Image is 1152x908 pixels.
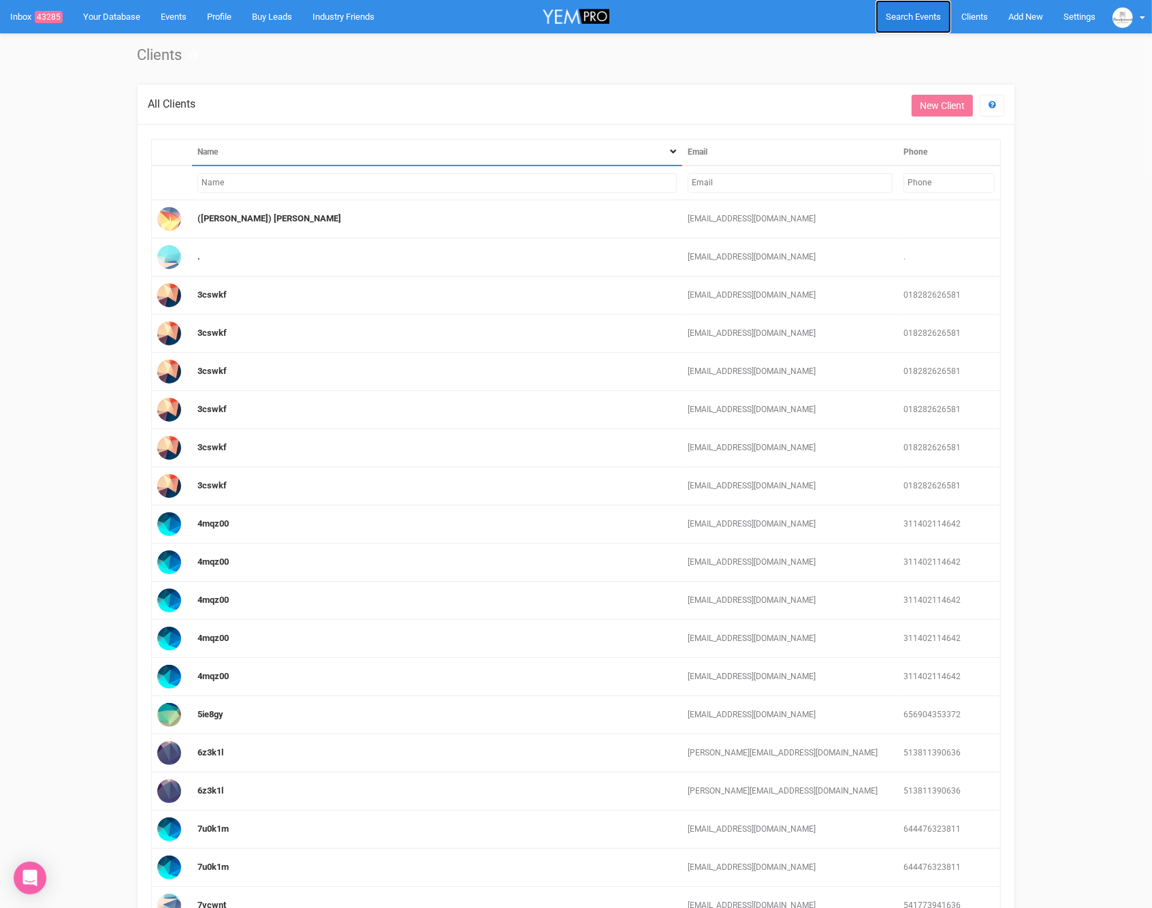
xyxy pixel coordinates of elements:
td: [EMAIL_ADDRESS][DOMAIN_NAME] [682,238,898,277]
input: Filter by Name [197,173,677,193]
td: 018282626581 [898,353,1000,391]
td: [EMAIL_ADDRESS][DOMAIN_NAME] [682,200,898,238]
td: [EMAIL_ADDRESS][DOMAIN_NAME] [682,620,898,658]
td: 018282626581 [898,391,1000,429]
a: 4mqz00 [197,595,229,605]
td: . [898,238,1000,277]
td: 311402114642 [898,505,1000,544]
td: [EMAIL_ADDRESS][DOMAIN_NAME] [682,849,898,887]
a: 5ie8gy [197,709,223,719]
td: 018282626581 [898,467,1000,505]
span: 43285 [35,11,63,23]
span: All Clients [148,97,195,110]
td: 311402114642 [898,658,1000,696]
a: 3cswkf [197,404,227,414]
img: Profile Image [157,360,181,383]
td: 311402114642 [898,582,1000,620]
a: 3cswkf [197,480,227,490]
td: [EMAIL_ADDRESS][DOMAIN_NAME] [682,467,898,505]
img: Profile Image [157,245,181,269]
td: 513811390636 [898,734,1000,772]
img: Profile Image [157,779,181,803]
td: [EMAIL_ADDRESS][DOMAIN_NAME] [682,696,898,734]
a: 4mqz00 [197,557,229,567]
img: Profile Image [157,627,181,651]
img: Profile Image [157,589,181,612]
a: New Client [912,95,973,116]
a: 3cswkf [197,328,227,338]
a: 7u0k1m [197,824,229,834]
a: 4mqz00 [197,633,229,643]
img: Profile Image [157,741,181,765]
input: Filter by Email [688,173,893,193]
td: 311402114642 [898,544,1000,582]
th: Email: activate to sort column ascending [682,139,898,166]
input: Filter by Phone [903,173,995,193]
td: 018282626581 [898,429,1000,467]
a: 6z3k1l [197,785,223,796]
a: . [197,251,200,262]
a: 6z3k1l [197,747,223,757]
img: Profile Image [157,817,181,841]
td: [EMAIL_ADDRESS][DOMAIN_NAME] [682,811,898,849]
img: Profile Image [157,474,181,498]
th: Name: activate to sort column descending [192,139,682,166]
a: 3cswkf [197,442,227,452]
td: [EMAIL_ADDRESS][DOMAIN_NAME] [682,315,898,353]
td: 656904353372 [898,696,1000,734]
img: Profile Image [157,856,181,879]
img: Profile Image [157,283,181,307]
img: Profile Image [157,322,181,345]
img: Profile Image [157,550,181,574]
img: Profile Image [157,703,181,727]
td: [EMAIL_ADDRESS][DOMAIN_NAME] [682,429,898,467]
img: Profile Image [157,436,181,460]
td: [EMAIL_ADDRESS][DOMAIN_NAME] [682,353,898,391]
td: 644476323811 [898,811,1000,849]
td: [PERSON_NAME][EMAIL_ADDRESS][DOMAIN_NAME] [682,772,898,811]
h1: Clients [137,47,1015,63]
img: Profile Image [157,665,181,689]
div: Open Intercom Messenger [14,862,46,894]
a: ([PERSON_NAME]) [PERSON_NAME] [197,213,341,223]
a: 3cswkf [197,366,227,376]
td: [EMAIL_ADDRESS][DOMAIN_NAME] [682,391,898,429]
td: [EMAIL_ADDRESS][DOMAIN_NAME] [682,277,898,315]
span: Search Events [886,12,941,22]
img: BGLogo.jpg [1113,7,1133,28]
td: [PERSON_NAME][EMAIL_ADDRESS][DOMAIN_NAME] [682,734,898,772]
td: 018282626581 [898,277,1000,315]
td: [EMAIL_ADDRESS][DOMAIN_NAME] [682,505,898,544]
th: Phone: activate to sort column ascending [898,139,1000,166]
img: Profile Image [157,207,181,231]
td: [EMAIL_ADDRESS][DOMAIN_NAME] [682,658,898,696]
td: 018282626581 [898,315,1000,353]
td: 513811390636 [898,772,1000,811]
img: Profile Image [157,398,181,422]
a: 4mqz00 [197,671,229,681]
span: Clients [961,12,988,22]
a: 7u0k1m [197,862,229,872]
a: 3cswkf [197,289,227,300]
td: [EMAIL_ADDRESS][DOMAIN_NAME] [682,582,898,620]
span: Add New [1008,12,1043,22]
a: 4mqz00 [197,518,229,529]
td: [EMAIL_ADDRESS][DOMAIN_NAME] [682,544,898,582]
td: 644476323811 [898,849,1000,887]
img: Profile Image [157,512,181,536]
td: 311402114642 [898,620,1000,658]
